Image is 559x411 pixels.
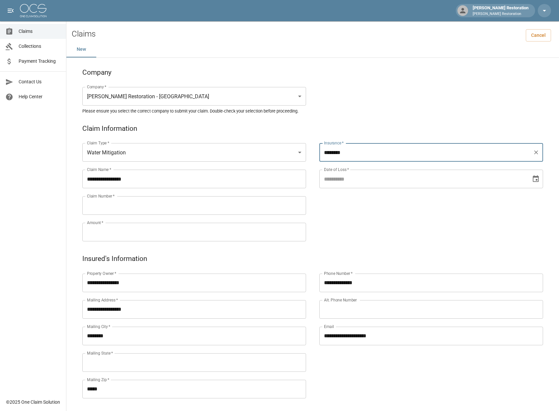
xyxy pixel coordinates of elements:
label: Alt. Phone Number [324,297,357,303]
span: Contact Us [19,78,61,85]
button: Choose date [529,172,542,186]
button: New [66,41,96,57]
div: [PERSON_NAME] Restoration [470,5,531,17]
h5: Please ensure you select the correct company to submit your claim. Double-check your selection be... [82,108,543,114]
label: Claim Name [87,167,111,172]
label: Email [324,324,334,329]
span: Help Center [19,93,61,100]
label: Insurance [324,140,344,146]
p: [PERSON_NAME] Restoration [473,11,528,17]
label: Property Owner [87,271,117,276]
button: open drawer [4,4,17,17]
label: Mailing City [87,324,111,329]
label: Date of Loss [324,167,349,172]
label: Mailing Zip [87,377,110,382]
span: Claims [19,28,61,35]
span: Collections [19,43,61,50]
label: Claim Number [87,193,115,199]
label: Claim Type [87,140,109,146]
a: Cancel [526,29,551,41]
label: Mailing State [87,350,113,356]
label: Company [87,84,107,90]
div: [PERSON_NAME] Restoration - [GEOGRAPHIC_DATA] [82,87,306,106]
img: ocs-logo-white-transparent.png [20,4,46,17]
div: dynamic tabs [66,41,559,57]
div: © 2025 One Claim Solution [6,399,60,405]
span: Payment Tracking [19,58,61,65]
div: Water Mitigation [82,143,306,162]
label: Mailing Address [87,297,118,303]
button: Clear [531,148,541,157]
label: Phone Number [324,271,353,276]
h2: Claims [72,29,96,39]
label: Amount [87,220,104,225]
